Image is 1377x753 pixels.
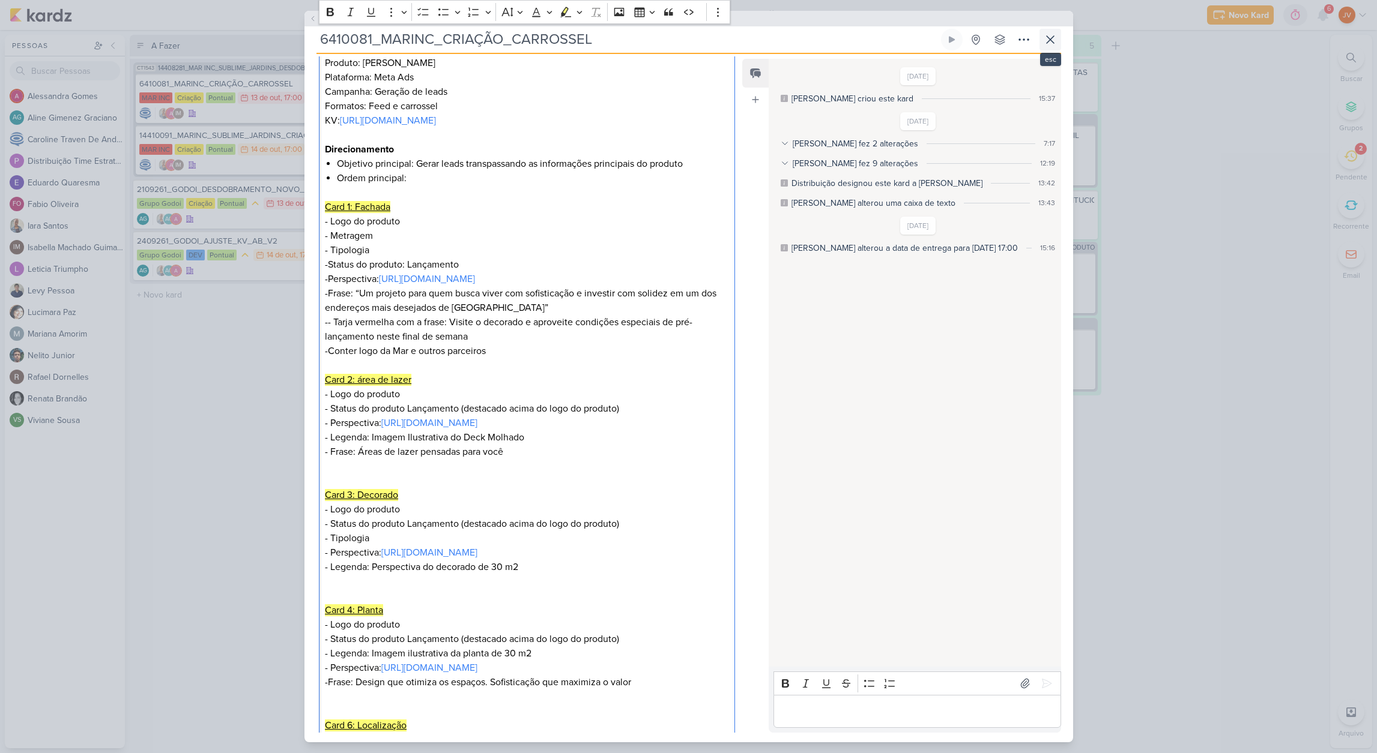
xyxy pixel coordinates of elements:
p: - Legenda: Perspectiva do decorado de 30 m2 [325,560,728,574]
p: - Logo do produto [325,617,728,632]
p: Cliente: Mar Inc Produto: [PERSON_NAME] Plataforma: Meta Ads Campanha: Geração de leads Formatos:... [325,13,728,128]
p: - Status do produto Lançamento (destacado acima do logo do produto) - Legenda: Imagem ilustrativa... [325,632,728,675]
input: Kard Sem Título [316,29,939,50]
a: [URL][DOMAIN_NAME] [379,273,475,285]
div: 12:19 [1040,158,1055,169]
div: Distribuição designou este kard a Joney [791,177,982,190]
div: Editor editing area: main [773,695,1061,728]
p: - Status do produto Lançamento (destacado acima do logo do produto) - Tipologia - Perspectiva: [325,517,728,560]
a: [URL][DOMAIN_NAME] [381,547,477,559]
p: - Logo do produto - Metragem - Tipologia -Status do produto: Lançamento -Perspectiva: [325,200,728,286]
strong: Direcionamento [325,143,394,155]
li: Ordem principal: [337,171,728,200]
p: -Frase: “Um projeto para quem busca viver com sofisticação e investir com solidez em um dos ender... [325,286,728,445]
div: 15:16 [1040,242,1055,253]
div: Caroline criou este kard [791,92,913,105]
u: Card 3: Decorado [325,489,398,501]
a: [URL][DOMAIN_NAME] [381,417,477,429]
div: Este log é visível à todos no kard [781,95,788,102]
div: Este log é visível à todos no kard [781,179,788,187]
u: Card 1: Fachada [325,201,390,213]
div: [PERSON_NAME] fez 2 alterações [793,137,918,150]
div: Iara alterou a data de entrega para 13/10, 17:00 [791,242,1018,254]
div: Este log é visível à todos no kard [781,199,788,206]
p: -Frase: Design que otimiza os espaços. Sofisticação que maximiza o valor [325,675,728,704]
div: 13:42 [1038,178,1055,188]
div: 13:43 [1038,197,1055,208]
a: [URL][DOMAIN_NAME] [381,662,477,674]
a: [URL][DOMAIN_NAME] [340,115,436,127]
u: Card 6: Localização [325,719,407,731]
p: - Frase: Áreas de lazer pensadas para você [325,445,728,459]
u: Card 4: Planta [325,604,383,616]
div: Ligar relógio [947,35,957,44]
p: - Logo do produto [325,502,728,517]
div: 15:37 [1039,93,1055,104]
div: 7:17 [1044,138,1055,149]
li: Objetivo principal: Gerar leads transpassando as informações principais do produto [337,157,728,171]
u: Card 2: área de lazer [325,374,411,386]
div: Editor toolbar [773,671,1061,695]
div: Alessandra alterou uma caixa de texto [791,197,955,209]
div: esc [1040,53,1061,66]
div: [PERSON_NAME] fez 9 alterações [793,157,918,170]
div: Este log é visível à todos no kard [781,244,788,251]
